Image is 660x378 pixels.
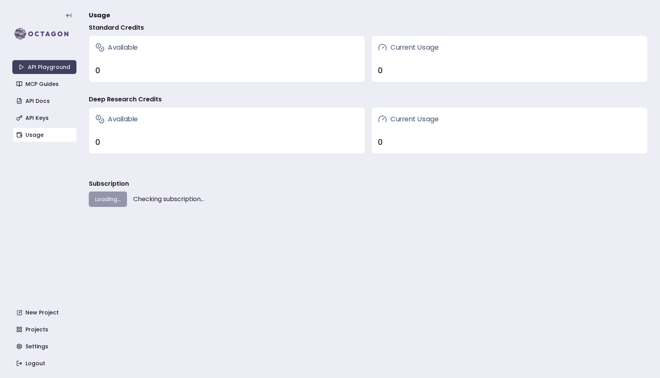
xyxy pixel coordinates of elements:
[89,179,129,188] h3: Subscription
[13,94,77,108] a: API Docs
[12,26,76,42] img: logo-rect-yK7x_WSZ.svg
[13,339,77,353] a: Settings
[12,60,76,74] a: API Playground
[378,42,438,53] h3: Current Usage
[89,11,110,20] span: Usage
[89,95,162,104] h4: Deep Research Credits
[89,23,144,32] h4: Standard Credits
[378,65,641,76] div: 0
[378,137,641,148] div: 0
[13,356,77,370] a: Logout
[13,306,77,319] a: New Project
[13,128,77,142] a: Usage
[95,114,138,124] h3: Available
[13,77,77,91] a: MCP Guides
[95,137,359,148] div: 0
[378,114,438,124] h3: Current Usage
[133,195,204,204] span: Checking subscription...
[13,323,77,336] a: Projects
[95,42,138,53] h3: Available
[13,111,77,125] a: API Keys
[95,65,359,76] div: 0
